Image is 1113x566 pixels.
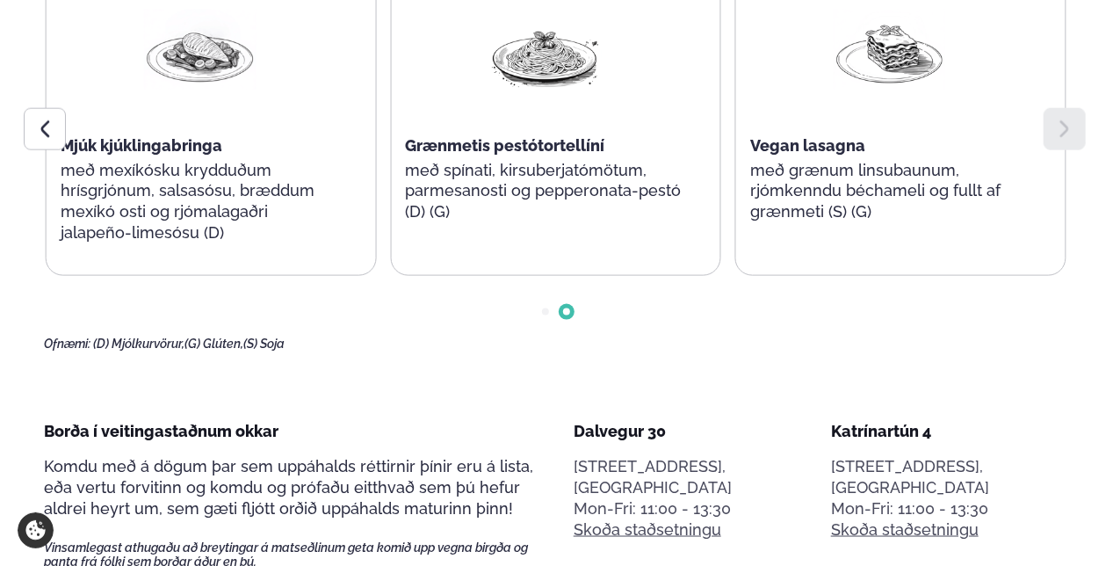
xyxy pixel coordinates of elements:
[44,457,533,518] span: Komdu með á dögum þar sem uppáhalds réttirnir þínir eru á lista, eða vertu forvitinn og komdu og ...
[574,421,811,442] div: Dalvegur 30
[93,337,184,351] span: (D) Mjólkurvörur,
[405,136,604,155] span: Grænmetis pestótortellíní
[750,136,865,155] span: Vegan lasagna
[488,9,601,91] img: Spagetti.png
[61,136,222,155] span: Mjúk kjúklingabringa
[184,337,243,351] span: (G) Glúten,
[574,456,811,498] p: [STREET_ADDRESS], [GEOGRAPHIC_DATA]
[563,308,570,316] span: Go to slide 2
[542,308,549,316] span: Go to slide 1
[750,160,1030,223] p: með grænum linsubaunum, rjómkenndu béchameli og fullt af grænmeti (S) (G)
[574,519,721,541] a: Skoða staðsetningu
[144,9,257,91] img: Chicken-breast.png
[834,9,946,91] img: Lasagna.png
[831,519,979,541] a: Skoða staðsetningu
[44,337,90,351] span: Ofnæmi:
[831,498,1068,519] div: Mon-Fri: 11:00 - 13:30
[44,422,278,440] span: Borða í veitingastaðnum okkar
[831,421,1068,442] div: Katrínartún 4
[243,337,285,351] span: (S) Soja
[574,498,811,519] div: Mon-Fri: 11:00 - 13:30
[831,456,1068,498] p: [STREET_ADDRESS], [GEOGRAPHIC_DATA]
[61,160,340,244] p: með mexíkósku krydduðum hrísgrjónum, salsasósu, bræddum mexíkó osti og rjómalagaðri jalapeño-lime...
[18,512,54,548] a: Cookie settings
[405,160,684,223] p: með spínati, kirsuberjatómötum, parmesanosti og pepperonata-pestó (D) (G)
